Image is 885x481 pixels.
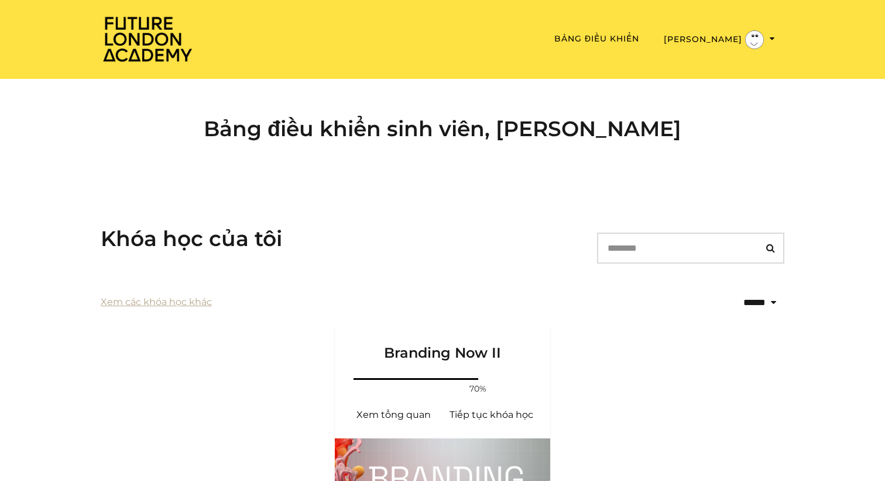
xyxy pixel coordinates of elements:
[464,383,492,395] span: 70%
[699,289,784,316] select: status
[442,401,541,429] a: Branding Now II: Tiếp tục khóa học
[101,295,212,309] a: Xem các khóa học khác
[101,226,282,251] h3: Khóa học của tôi
[349,326,536,362] h3: Branding Now II
[101,116,784,141] h2: Bảng điều khiển sinh viên, [PERSON_NAME]
[101,15,194,63] img: Home Page
[335,326,550,376] a: Branding Now II
[554,33,639,44] a: Bảng điều khiển
[660,30,778,50] button: Bật tắt menu
[344,401,442,429] a: Branding Now II: Xem tổng quan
